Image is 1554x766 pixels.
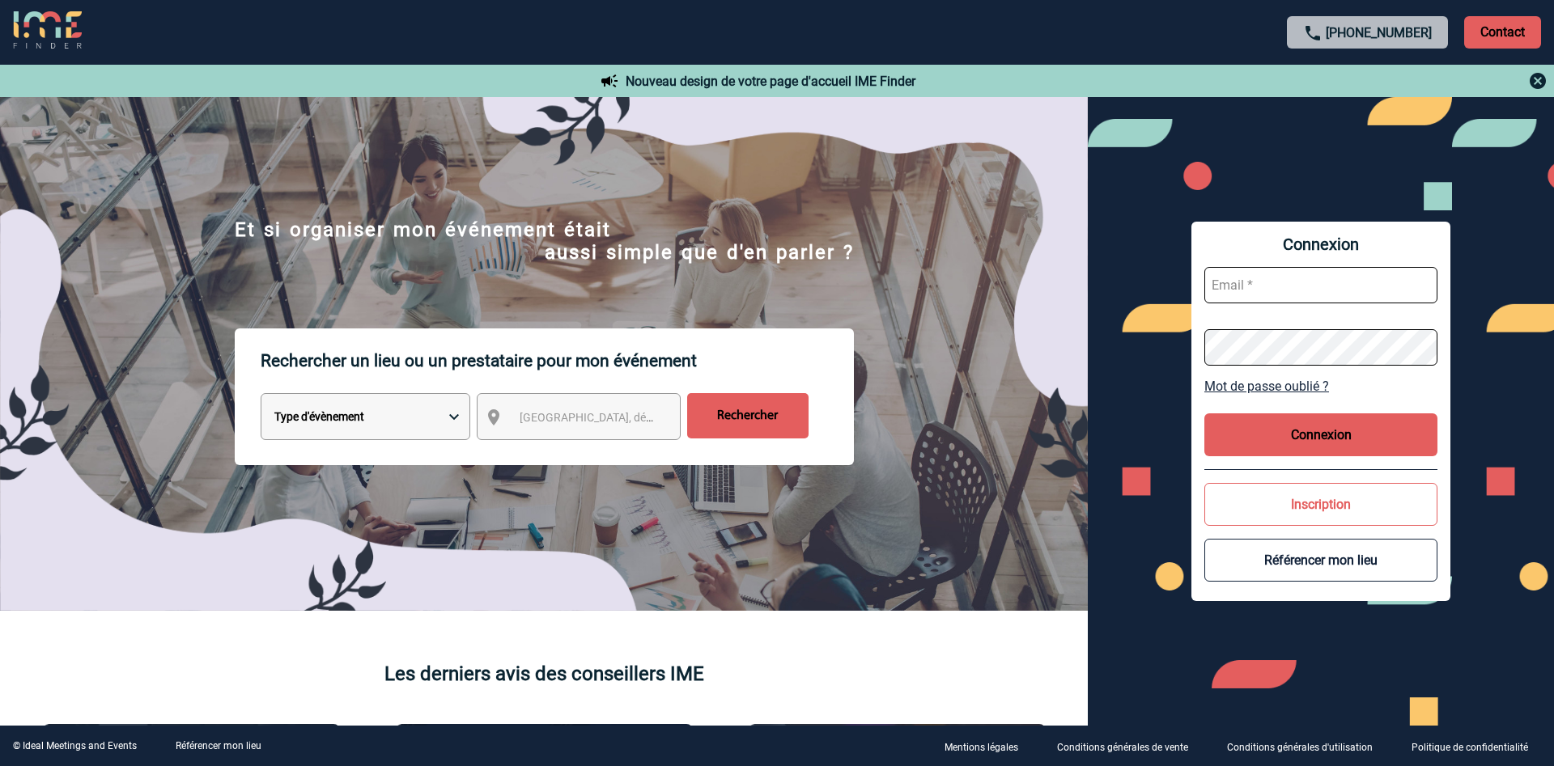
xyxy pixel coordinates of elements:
p: Conditions générales d'utilisation [1227,742,1373,753]
button: Connexion [1204,413,1437,456]
a: Politique de confidentialité [1399,738,1554,754]
a: Conditions générales d'utilisation [1214,738,1399,754]
img: call-24-px.png [1303,23,1323,43]
button: Référencer mon lieu [1204,539,1437,582]
p: Mentions légales [945,742,1018,753]
p: Conditions générales de vente [1057,742,1188,753]
p: Politique de confidentialité [1412,742,1528,753]
a: Référencer mon lieu [176,740,261,751]
a: Mot de passe oublié ? [1204,379,1437,394]
button: Inscription [1204,483,1437,526]
div: © Ideal Meetings and Events [13,740,137,751]
span: [GEOGRAPHIC_DATA], département, région... [520,411,745,424]
span: Connexion [1204,235,1437,254]
a: Mentions légales [932,738,1044,754]
p: Contact [1464,16,1541,49]
input: Email * [1204,267,1437,303]
a: Conditions générales de vente [1044,738,1214,754]
input: Rechercher [687,393,809,438]
a: [PHONE_NUMBER] [1326,25,1432,40]
p: Rechercher un lieu ou un prestataire pour mon événement [261,328,854,393]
